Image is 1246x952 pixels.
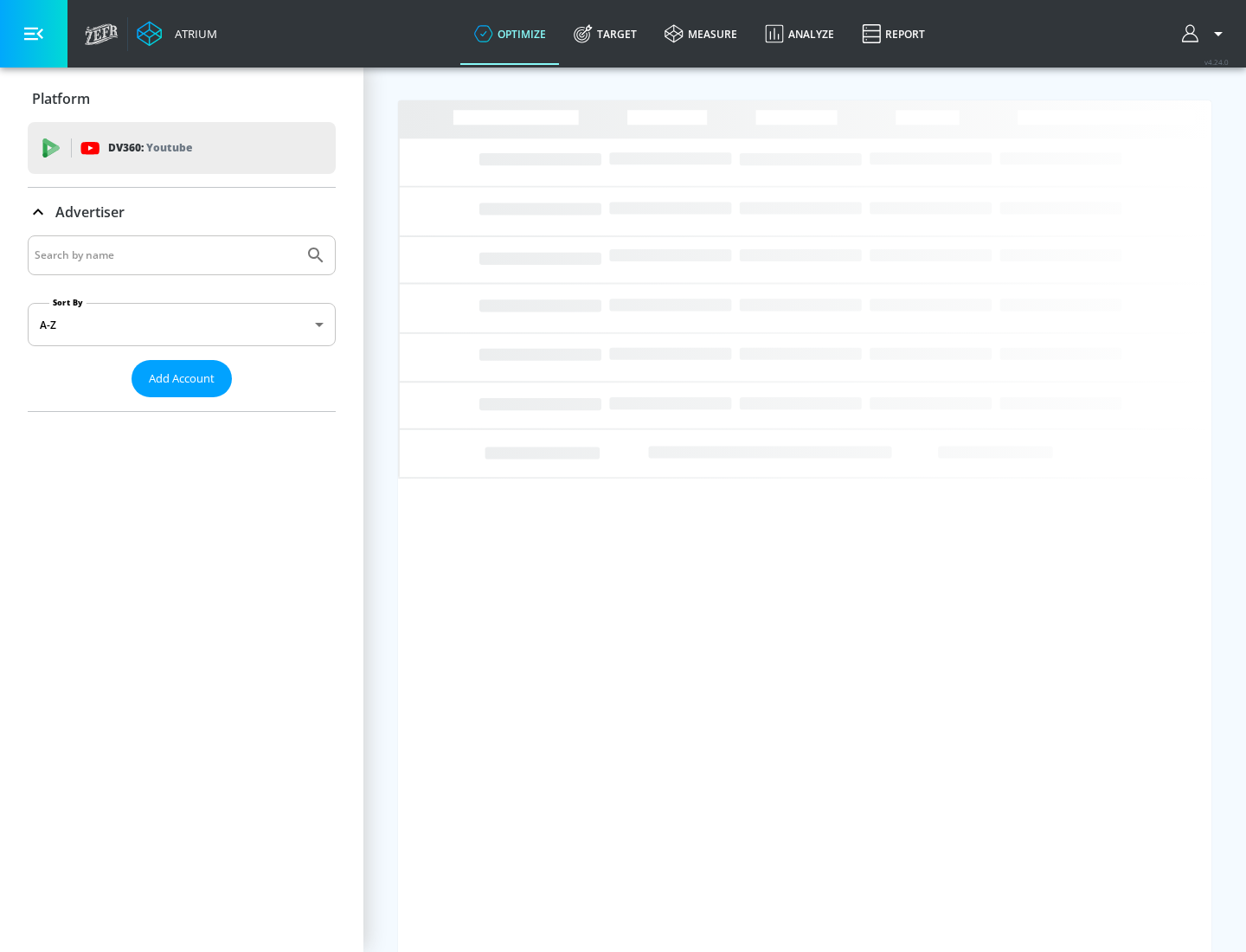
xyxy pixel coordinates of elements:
div: Platform [28,74,336,123]
a: Atrium [137,21,217,47]
p: Advertiser [55,203,125,222]
a: Target [560,3,651,65]
div: A-Z [28,303,336,346]
button: Add Account [132,360,232,397]
a: Analyze [751,3,848,65]
span: Add Account [149,369,215,389]
a: Report [848,3,939,65]
div: Advertiser [28,188,336,236]
div: Advertiser [28,235,336,411]
a: measure [651,3,751,65]
a: optimize [460,3,560,65]
input: Search by name [35,244,297,267]
nav: list of Advertiser [28,397,336,411]
span: v 4.24.0 [1204,57,1229,67]
div: DV360: Youtube [28,122,336,174]
p: Youtube [146,138,192,157]
div: Atrium [168,26,217,42]
p: DV360: [108,138,192,158]
p: Platform [32,89,90,108]
label: Sort By [49,297,87,308]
